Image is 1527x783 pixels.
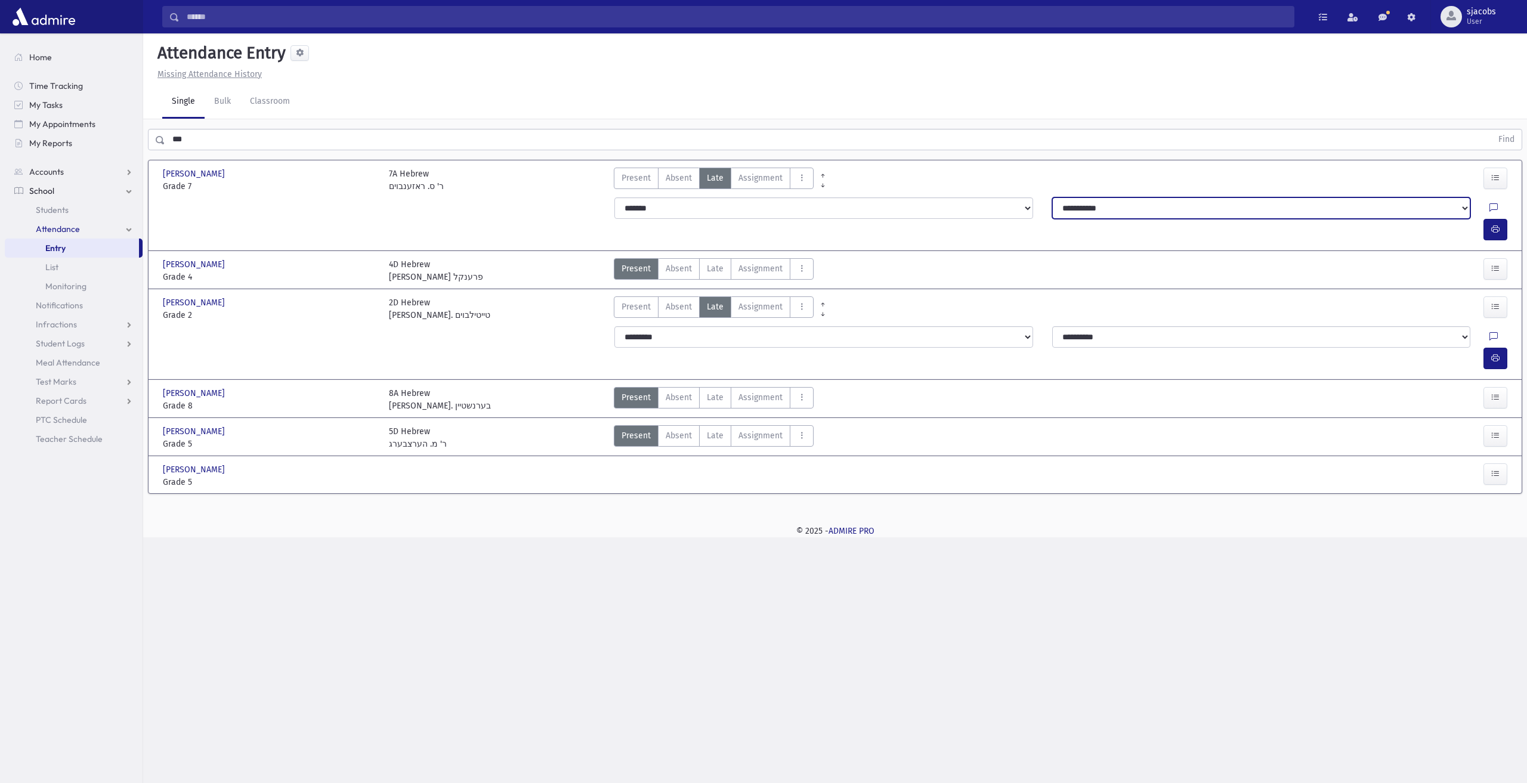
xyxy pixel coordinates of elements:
div: AttTypes [614,425,814,450]
span: Late [707,429,724,442]
span: Present [622,301,651,313]
a: Classroom [240,85,299,119]
a: PTC Schedule [5,410,143,429]
span: Report Cards [36,395,86,406]
a: Student Logs [5,334,143,353]
a: Single [162,85,205,119]
input: Search [180,6,1294,27]
span: Infractions [36,319,77,330]
a: Accounts [5,162,143,181]
a: Missing Attendance History [153,69,262,79]
span: My Reports [29,138,72,148]
span: Time Tracking [29,81,83,91]
span: Late [707,301,724,313]
span: Assignment [738,301,783,313]
div: 7A Hebrew ר' ס. ראזענבוים [389,168,444,193]
u: Missing Attendance History [157,69,262,79]
span: Grade 4 [163,271,377,283]
a: Bulk [205,85,240,119]
span: Assignment [738,262,783,275]
span: Test Marks [36,376,76,387]
a: My Appointments [5,114,143,134]
div: AttTypes [614,168,814,193]
span: Present [622,262,651,275]
span: School [29,185,54,196]
span: Entry [45,243,66,253]
a: Teacher Schedule [5,429,143,448]
span: Grade 5 [163,476,377,488]
span: Present [622,172,651,184]
span: [PERSON_NAME] [163,168,227,180]
a: School [5,181,143,200]
span: Notifications [36,300,83,311]
a: List [5,258,143,277]
span: Monitoring [45,281,86,292]
div: 5D Hebrew ר' מ. הערצבערג [389,425,447,450]
span: My Appointments [29,119,95,129]
span: PTC Schedule [36,414,87,425]
span: Present [622,429,651,442]
a: Meal Attendance [5,353,143,372]
a: Entry [5,239,139,258]
span: Teacher Schedule [36,434,103,444]
a: Students [5,200,143,219]
a: Home [5,48,143,67]
span: List [45,262,58,273]
div: 8A Hebrew [PERSON_NAME]. בערנשטיין [389,387,491,412]
span: Grade 2 [163,309,377,321]
span: Grade 5 [163,438,377,450]
span: Home [29,52,52,63]
span: Late [707,262,724,275]
a: Infractions [5,315,143,334]
a: My Tasks [5,95,143,114]
span: Assignment [738,391,783,404]
div: 2D Hebrew [PERSON_NAME]. טייטילבוים [389,296,490,321]
span: Assignment [738,429,783,442]
div: AttTypes [614,296,814,321]
span: [PERSON_NAME] [163,463,227,476]
span: My Tasks [29,100,63,110]
a: ADMIRE PRO [829,526,874,536]
span: Accounts [29,166,64,177]
span: [PERSON_NAME] [163,425,227,438]
a: Test Marks [5,372,143,391]
button: Find [1491,129,1522,150]
span: Absent [666,262,692,275]
span: [PERSON_NAME] [163,296,227,309]
span: Students [36,205,69,215]
span: sjacobs [1467,7,1496,17]
div: AttTypes [614,258,814,283]
span: Absent [666,391,692,404]
span: Present [622,391,651,404]
a: Attendance [5,219,143,239]
div: AttTypes [614,387,814,412]
span: Student Logs [36,338,85,349]
span: Late [707,391,724,404]
div: © 2025 - [162,525,1508,537]
a: Monitoring [5,277,143,296]
span: [PERSON_NAME] [163,258,227,271]
span: Grade 7 [163,180,377,193]
span: Absent [666,301,692,313]
span: Late [707,172,724,184]
span: Assignment [738,172,783,184]
div: 4D Hebrew [PERSON_NAME] פרענקל [389,258,483,283]
span: Absent [666,429,692,442]
h5: Attendance Entry [153,43,286,63]
a: Time Tracking [5,76,143,95]
span: User [1467,17,1496,26]
a: My Reports [5,134,143,153]
span: Meal Attendance [36,357,100,368]
a: Notifications [5,296,143,315]
span: [PERSON_NAME] [163,387,227,400]
span: Absent [666,172,692,184]
a: Report Cards [5,391,143,410]
span: Grade 8 [163,400,377,412]
img: AdmirePro [10,5,78,29]
span: Attendance [36,224,80,234]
